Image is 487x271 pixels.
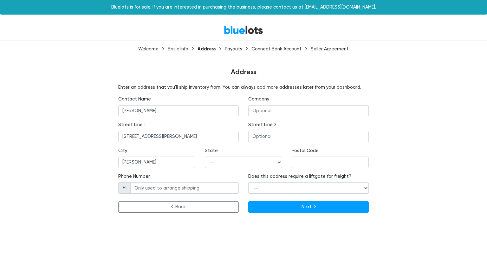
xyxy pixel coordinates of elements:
label: Street Line 1 [118,121,146,128]
label: State [205,147,218,154]
span: +1 [118,182,131,194]
label: Phone Number [118,173,150,180]
p: Enter an address that you'll ship inventory from. You can always add more addresses later from yo... [118,84,369,91]
label: Does this address require a liftgate for freight? [248,173,351,180]
div: Seller Agreement [311,46,349,52]
h4: Address [53,68,434,76]
input: Optional [248,131,369,142]
div: Payouts [225,46,242,52]
label: Postal Code [292,147,319,154]
div: Basic Info [168,46,188,52]
label: Contact Name [118,96,151,103]
button: Next [248,201,369,213]
div: Address [198,46,216,52]
input: Only used to arrange shipping [130,182,239,194]
div: Welcome [138,46,159,52]
label: City [118,147,127,154]
a: Back [118,201,239,213]
div: Connect Bank Account [251,46,302,52]
input: Optional [248,105,369,117]
label: Street Line 2 [248,121,276,128]
a: BlueLots [224,25,263,35]
label: Company [248,96,269,103]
